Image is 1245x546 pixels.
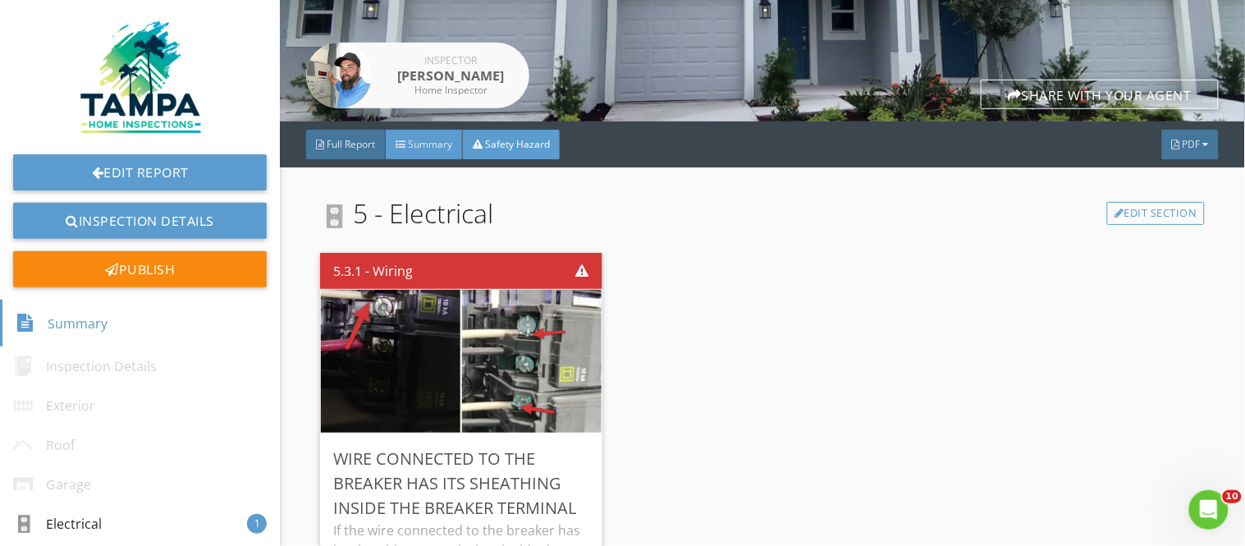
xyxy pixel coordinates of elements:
div: Electrical [13,514,102,534]
a: Inspection Details [13,203,267,239]
div: Share with your agent [981,80,1219,109]
a: Edit Section [1107,202,1205,225]
a: Edit Report [13,154,267,190]
div: Garage [13,475,91,494]
span: Safety Hazard [485,137,550,151]
img: 20220523_214942.jpg [306,43,372,108]
span: Full Report [327,137,375,151]
div: 1 [247,514,267,534]
div: Home Inspector [385,85,516,95]
div: Inspector [385,56,516,66]
div: [PERSON_NAME] [385,66,516,85]
img: logo_pic_NO_INter.png [62,13,219,135]
span: Summary [408,137,452,151]
div: 5.3.1 - Wiring [333,261,413,281]
div: Exterior [13,396,95,415]
a: Inspector [PERSON_NAME] Home Inspector [306,43,529,108]
div: Inspection Details [13,356,157,376]
iframe: Intercom live chat [1189,490,1229,530]
span: 5 - Electrical [320,194,493,233]
img: photo.jpg [257,183,524,540]
span: PDF [1183,137,1201,151]
div: Roof [13,435,75,455]
span: 10 [1223,490,1242,503]
div: Wire connected to the breaker has its sheathing inside the breaker terminal [333,447,588,521]
div: Publish [13,251,267,287]
img: photo.jpg [398,183,666,540]
div: Summary [16,310,108,337]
